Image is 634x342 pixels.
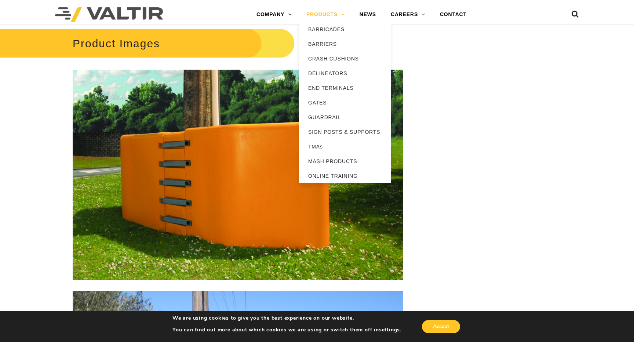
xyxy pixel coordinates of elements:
a: MASH PRODUCTS [299,154,391,169]
p: You can find out more about which cookies we are using or switch them off in . [172,327,401,333]
a: BARRIERS [299,37,391,51]
a: END TERMINALS [299,81,391,95]
a: CAREERS [383,7,433,22]
a: CRASH CUSHIONS [299,51,391,66]
a: GUARDRAIL [299,110,391,125]
a: COMPANY [249,7,299,22]
a: TMAs [299,139,391,154]
img: Valtir [55,7,163,22]
a: PRODUCTS [299,7,352,22]
a: ONLINE TRAINING [299,169,391,183]
p: We are using cookies to give you the best experience on our website. [172,315,401,321]
a: CONTACT [433,7,474,22]
a: SIGN POSTS & SUPPORTS [299,125,391,139]
button: settings [379,327,400,333]
a: BARRICADES [299,22,391,37]
a: GATES [299,95,391,110]
button: Accept [422,320,460,333]
a: NEWS [352,7,383,22]
a: DELINEATORS [299,66,391,81]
